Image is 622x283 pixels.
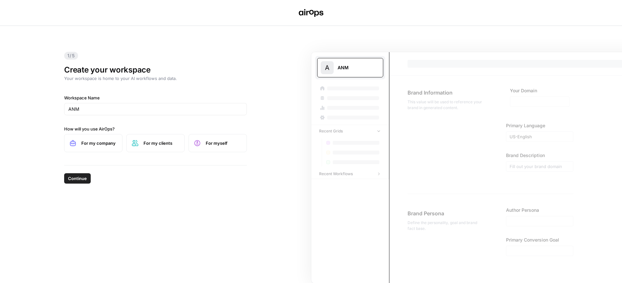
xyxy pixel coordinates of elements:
[68,106,243,112] input: SpaceOps
[64,173,91,184] button: Continue
[81,140,117,146] span: For my company
[64,65,247,75] h1: Create your workspace
[64,52,78,60] span: 1/5
[64,75,247,82] p: Your workspace is home to your AI workflows and data.
[144,140,179,146] span: For my clients
[325,63,329,72] span: A
[64,126,247,132] label: How will you use AirOps?
[206,140,241,146] span: For myself
[68,175,87,182] span: Continue
[64,95,247,101] label: Workspace Name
